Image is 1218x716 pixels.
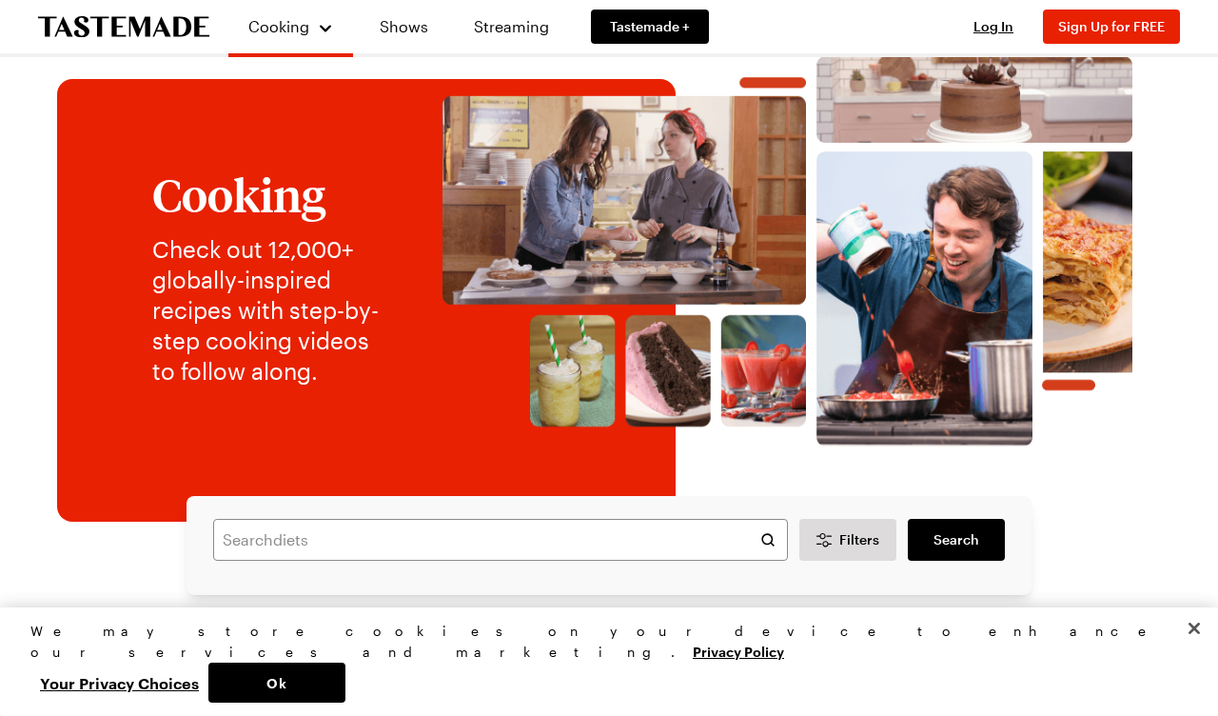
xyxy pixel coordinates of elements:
img: Explore recipes [433,56,1142,447]
button: Your Privacy Choices [30,663,208,703]
button: Close [1173,607,1215,649]
h1: Cooking [152,169,395,219]
span: Tastemade + [610,17,690,36]
span: Search [933,530,979,549]
button: Log In [955,17,1031,36]
a: Tastemade + [591,10,709,44]
a: More information about your privacy, opens in a new tab [693,642,784,660]
button: Cooking [247,8,334,46]
button: Sign Up for FREE [1043,10,1180,44]
a: To Tastemade Home Page [38,16,209,38]
button: Ok [208,663,345,703]
button: Desktop filters [799,519,896,561]
span: Filters [839,530,879,549]
a: filters [908,519,1005,561]
div: We may store cookies on your device to enhance our services and marketing. [30,621,1171,663]
p: Check out 12,000+ globally-inspired recipes with step-by-step cooking videos to follow along. [152,234,395,387]
span: Log In [973,18,1013,34]
div: Privacy [30,621,1171,703]
span: Cooking [248,17,309,35]
span: Sign Up for FREE [1058,18,1165,34]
